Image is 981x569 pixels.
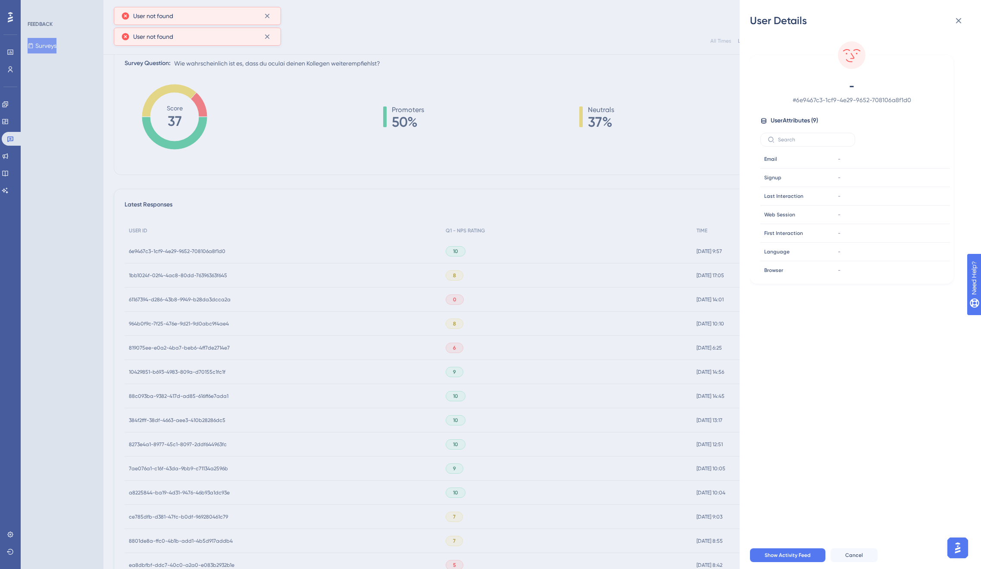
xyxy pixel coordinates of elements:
[776,79,928,93] span: -
[764,174,781,181] span: Signup
[778,137,848,143] input: Search
[838,248,840,255] span: -
[750,14,971,28] div: User Details
[838,211,840,218] span: -
[771,116,818,126] span: User Attributes ( 9 )
[764,267,783,274] span: Browser
[838,230,840,237] span: -
[945,535,971,561] iframe: UserGuiding AI Assistant Launcher
[838,156,840,163] span: -
[776,95,928,105] span: # 6e9467c3-1cf9-4e29-9652-708106a8f1d0
[845,552,863,559] span: Cancel
[838,267,840,274] span: -
[764,193,803,200] span: Last Interaction
[838,193,840,200] span: -
[764,211,795,218] span: Web Session
[764,156,777,163] span: Email
[133,31,173,42] span: User not found
[831,548,878,562] button: Cancel
[765,552,811,559] span: Show Activity Feed
[750,548,825,562] button: Show Activity Feed
[838,174,840,181] span: -
[764,230,803,237] span: First Interaction
[20,2,54,13] span: Need Help?
[133,11,173,21] span: User not found
[764,248,790,255] span: Language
